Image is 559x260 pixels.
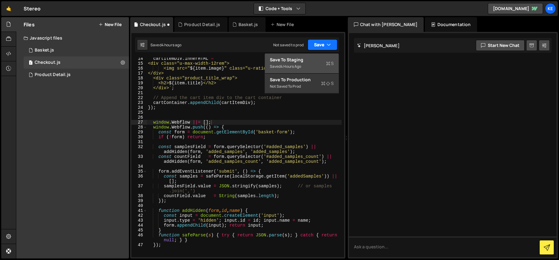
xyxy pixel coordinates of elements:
[131,66,147,71] div: 16
[99,22,122,27] button: New File
[35,72,71,78] div: Product Detail.js
[321,80,334,86] span: S
[357,43,400,48] h2: [PERSON_NAME]
[131,144,147,154] div: 32
[239,21,258,28] div: Basket.js
[131,86,147,90] div: 20
[273,42,304,48] div: Not saved to prod
[131,203,147,208] div: 40
[131,169,147,174] div: 35
[488,3,543,14] a: [DOMAIN_NAME]
[265,74,339,94] button: Save to ProductionS Not saved to prod
[24,69,129,81] div: 8215/44673.js
[281,64,301,69] div: 4 hours ago
[131,208,147,213] div: 41
[131,105,147,110] div: 24
[270,83,334,90] div: Not saved to prod
[16,32,129,44] div: Javascript files
[29,61,33,66] span: 1
[131,154,147,164] div: 33
[131,76,147,81] div: 18
[270,63,334,70] div: Saved
[24,56,129,69] div: 8215/44731.js
[131,120,147,125] div: 27
[131,184,147,193] div: 37
[131,213,147,218] div: 42
[131,198,147,203] div: 39
[131,174,147,184] div: 36
[131,110,147,115] div: 25
[161,42,182,48] div: 4 hours ago
[131,223,147,228] div: 44
[131,135,147,140] div: 30
[24,44,129,56] div: 8215/44666.js
[348,17,424,32] div: Chat with [PERSON_NAME]
[150,42,182,48] div: Saved
[545,3,556,14] a: Ke
[270,21,296,28] div: New File
[131,71,147,76] div: 17
[425,17,477,32] div: Documentation
[254,3,305,14] button: Code + Tools
[131,100,147,105] div: 23
[131,218,147,223] div: 43
[35,60,60,65] div: Checkout.js
[24,21,35,28] h2: Files
[131,125,147,130] div: 28
[140,21,166,28] div: Checkout.js
[131,95,147,100] div: 22
[131,193,147,198] div: 38
[131,233,147,243] div: 46
[131,81,147,86] div: 19
[131,61,147,66] div: 15
[131,243,147,247] div: 47
[131,228,147,233] div: 45
[35,48,54,53] div: Basket.js
[265,54,339,74] button: Save to StagingS Saved4 hours ago
[1,1,16,16] a: 🤙
[270,57,334,63] div: Save to Staging
[131,164,147,169] div: 34
[308,39,337,50] button: Save
[131,130,147,135] div: 29
[131,115,147,120] div: 26
[131,56,147,61] div: 14
[24,5,41,12] div: Stereo
[184,21,220,28] div: Product Detail.js
[131,90,147,95] div: 21
[476,40,525,51] button: Start new chat
[270,77,334,83] div: Save to Production
[326,60,334,67] span: S
[131,140,147,144] div: 31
